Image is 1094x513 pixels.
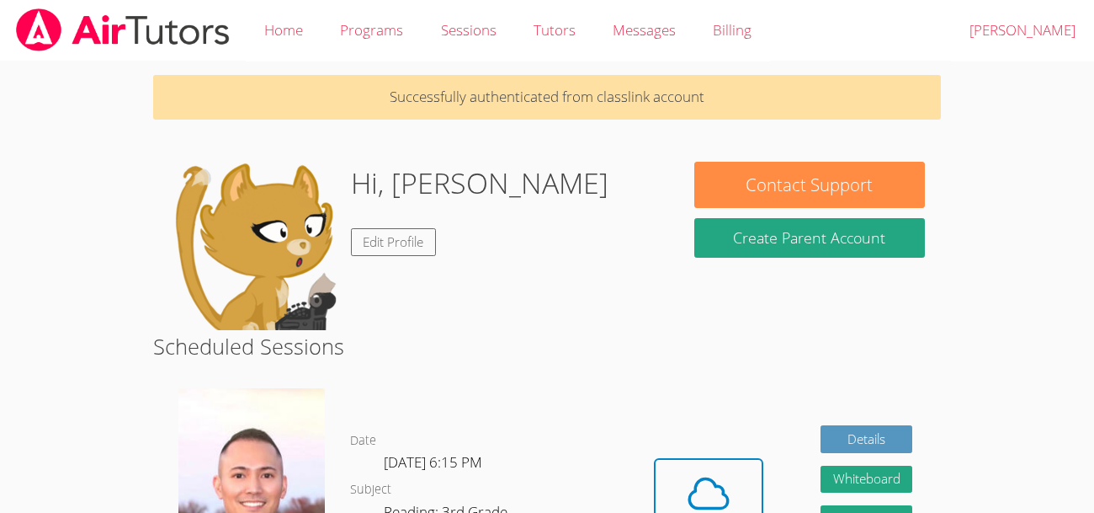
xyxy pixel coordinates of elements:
[820,466,913,494] button: Whiteboard
[350,430,376,452] dt: Date
[351,162,608,205] h1: Hi, [PERSON_NAME]
[153,330,941,362] h2: Scheduled Sessions
[820,425,913,453] a: Details
[169,162,337,330] img: default.png
[613,20,676,40] span: Messages
[153,75,941,120] p: Successfully authenticated from classlink account
[351,228,437,256] a: Edit Profile
[694,218,926,258] button: Create Parent Account
[350,479,391,500] dt: Subject
[384,452,482,472] span: [DATE] 6:15 PM
[14,8,231,51] img: airtutors_banner-c4298cdbf04f3fff15de1276eac7730deb9818008684d7c2e4769d2f7ddbe033.png
[694,162,926,208] button: Contact Support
